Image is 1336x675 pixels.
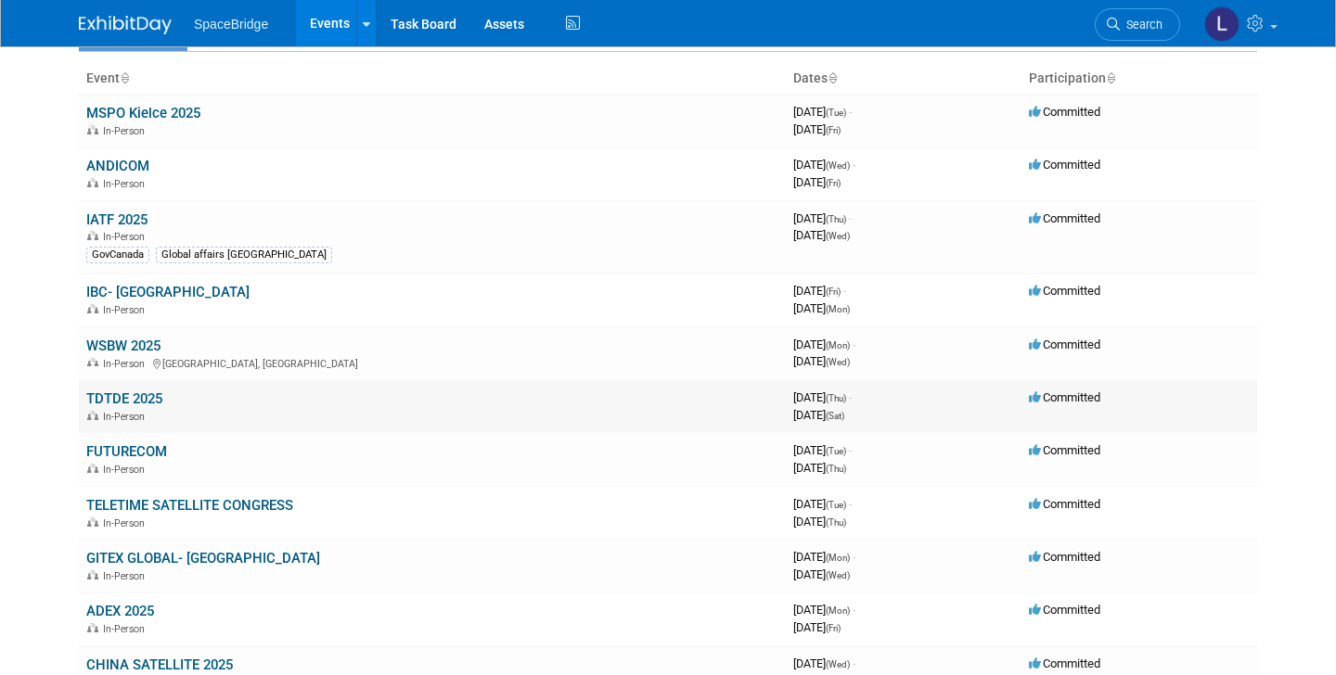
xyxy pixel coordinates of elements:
img: ExhibitDay [79,16,172,34]
span: - [843,284,846,298]
span: In-Person [103,623,150,635]
span: Committed [1029,105,1100,119]
th: Dates [786,63,1021,95]
span: Committed [1029,337,1100,351]
span: Committed [1029,497,1100,511]
div: Global affairs [GEOGRAPHIC_DATA] [156,247,332,263]
span: [DATE] [793,497,852,511]
span: [DATE] [793,550,855,564]
span: (Wed) [826,659,850,669]
span: - [849,105,852,119]
a: ANDICOM [86,158,149,174]
img: In-Person Event [87,517,98,527]
a: IBC- [GEOGRAPHIC_DATA] [86,284,250,300]
span: (Fri) [826,125,841,135]
span: Committed [1029,211,1100,225]
span: (Wed) [826,160,850,171]
span: - [853,656,855,670]
span: - [849,443,852,457]
span: - [849,211,852,225]
span: (Sat) [826,411,844,421]
span: [DATE] [793,408,844,422]
img: In-Person Event [87,178,98,187]
span: In-Person [103,517,150,529]
img: In-Person Event [87,231,98,240]
img: In-Person Event [87,411,98,420]
span: (Mon) [826,304,850,314]
span: (Wed) [826,231,850,241]
span: [DATE] [793,656,855,670]
span: (Mon) [826,340,850,350]
span: (Mon) [826,553,850,563]
span: [DATE] [793,158,855,172]
a: TDTDE 2025 [86,390,162,407]
span: [DATE] [793,301,850,315]
span: (Thu) [826,464,846,474]
span: - [853,158,855,172]
span: Committed [1029,550,1100,564]
span: Committed [1029,158,1100,172]
span: [DATE] [793,443,852,457]
div: [GEOGRAPHIC_DATA], [GEOGRAPHIC_DATA] [86,355,778,370]
span: (Tue) [826,446,846,456]
span: - [853,337,855,351]
a: Sort by Start Date [828,70,837,85]
img: In-Person Event [87,570,98,579]
a: TELETIME SATELLITE CONGRESS [86,497,293,514]
span: (Wed) [826,357,850,367]
span: (Fri) [826,178,841,188]
span: Committed [1029,284,1100,298]
img: In-Person Event [87,464,98,473]
div: GovCanada [86,247,149,263]
span: In-Person [103,570,150,582]
span: [DATE] [793,228,850,242]
img: Laura Guerra [1204,6,1240,42]
span: In-Person [103,358,150,370]
img: In-Person Event [87,304,98,313]
span: [DATE] [793,175,841,189]
span: [DATE] [793,620,841,634]
span: Committed [1029,603,1100,617]
span: (Thu) [826,517,846,528]
a: MSPO Kielce 2025 [86,105,200,121]
a: GITEX GLOBAL- [GEOGRAPHIC_DATA] [86,550,320,567]
span: In-Person [103,125,150,137]
span: (Thu) [826,214,846,224]
span: Committed [1029,443,1100,457]
span: [DATE] [793,390,852,404]
span: - [849,390,852,404]
span: [DATE] [793,284,846,298]
a: Search [1095,8,1180,41]
img: In-Person Event [87,358,98,367]
span: - [849,497,852,511]
img: In-Person Event [87,125,98,134]
a: Sort by Participation Type [1106,70,1115,85]
span: In-Person [103,411,150,423]
span: [DATE] [793,105,852,119]
a: FUTURECOM [86,443,167,460]
span: [DATE] [793,515,846,529]
span: (Fri) [826,623,841,633]
span: In-Person [103,231,150,243]
th: Event [79,63,786,95]
span: [DATE] [793,122,841,136]
span: - [853,603,855,617]
span: [DATE] [793,567,850,581]
span: (Tue) [826,108,846,118]
span: In-Person [103,304,150,316]
span: [DATE] [793,603,855,617]
a: ADEX 2025 [86,603,154,619]
span: SpaceBridge [194,17,268,32]
span: Committed [1029,390,1100,404]
span: (Fri) [826,287,841,297]
a: CHINA SATELLITE 2025 [86,656,233,673]
span: (Wed) [826,570,850,580]
span: [DATE] [793,337,855,351]
th: Participation [1021,63,1257,95]
span: (Tue) [826,500,846,510]
span: (Thu) [826,393,846,403]
span: - [853,550,855,564]
a: WSBW 2025 [86,337,161,354]
span: In-Person [103,464,150,476]
span: In-Person [103,178,150,190]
